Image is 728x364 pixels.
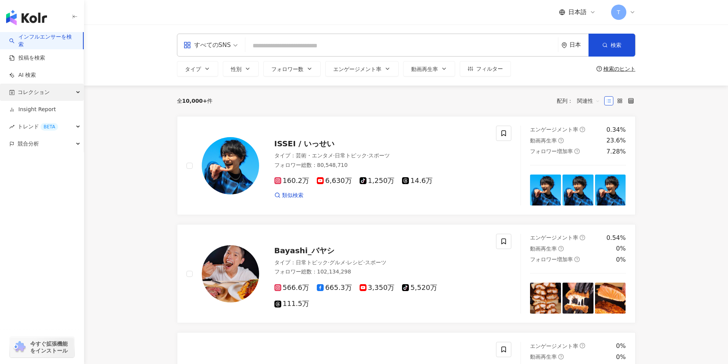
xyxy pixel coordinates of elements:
[231,66,242,72] span: 性別
[530,138,557,144] span: 動画再生率
[360,284,395,292] span: 3,350万
[530,175,561,205] img: post-image
[616,256,626,264] div: 0%
[202,245,259,303] img: KOL Avatar
[317,284,352,292] span: 665.3万
[530,343,578,349] span: エンゲージメント率
[574,257,580,262] span: question-circle
[568,8,587,16] span: 日本語
[18,118,58,135] span: トレンド
[597,66,602,71] span: question-circle
[460,61,511,76] button: フィルター
[347,259,363,265] span: レシピ
[603,66,636,72] div: 検索のヒント
[360,177,395,185] span: 1,250万
[530,148,573,154] span: フォロワー増加率
[530,354,557,360] span: 動画再生率
[333,66,381,72] span: エンゲージメント率
[274,284,310,292] span: 566.6万
[402,177,433,185] span: 14.6万
[335,152,367,159] span: 日常トピック
[530,246,557,252] span: 動画再生率
[274,152,487,160] div: タイプ ：
[606,234,626,242] div: 0.54%
[368,152,390,159] span: スポーツ
[6,10,47,25] img: logo
[274,192,303,199] a: 類似検索
[328,259,329,265] span: ·
[411,66,438,72] span: 動画再生率
[41,123,58,131] div: BETA
[30,340,72,354] span: 今すぐ拡張機能をインストール
[616,244,626,253] div: 0%
[606,147,626,156] div: 7.28%
[589,34,635,57] button: 検索
[325,61,399,76] button: エンゲージメント率
[329,259,345,265] span: グルメ
[345,259,347,265] span: ·
[177,61,218,76] button: タイプ
[617,8,620,16] span: T
[363,259,365,265] span: ·
[611,42,621,48] span: 検索
[274,268,487,276] div: フォロワー総数 ： 102,134,298
[223,61,259,76] button: 性別
[296,152,333,159] span: 芸術・エンタメ
[558,246,564,251] span: question-circle
[569,42,589,48] div: 日本
[177,98,213,104] div: 全 件
[317,177,352,185] span: 6,630万
[177,116,636,215] a: KOL AvatarISSEI / いっせいタイプ：芸術・エンタメ·日常トピック·スポーツフォロワー総数：80,548,710160.2万6,630万1,250万14.6万類似検索エンゲージメン...
[18,135,39,152] span: 競合分析
[580,235,585,240] span: question-circle
[530,256,573,262] span: フォロワー増加率
[183,39,231,51] div: すべてのSNS
[9,106,56,113] a: Insight Report
[530,235,578,241] span: エンゲージメント率
[563,283,593,314] img: post-image
[263,61,321,76] button: フォロワー数
[274,259,487,267] div: タイプ ：
[177,224,636,323] a: KOL AvatarBayashi_バヤシタイプ：日常トピック·グルメ·レシピ·スポーツフォロワー総数：102,134,298566.6万665.3万3,350万5,520万111.5万エンゲー...
[563,175,593,205] img: post-image
[9,54,45,62] a: 投稿を検索
[274,177,310,185] span: 160.2万
[9,33,77,48] a: searchインフルエンサーを検索
[403,61,455,76] button: 動画再生率
[9,124,15,129] span: rise
[558,138,564,143] span: question-circle
[333,152,335,159] span: ·
[183,41,191,49] span: appstore
[574,149,580,154] span: question-circle
[185,66,201,72] span: タイプ
[577,95,600,107] span: 関連性
[9,71,36,79] a: AI 検索
[274,139,335,148] span: ISSEI / いっせい
[274,246,335,255] span: Bayashi_バヤシ
[271,66,303,72] span: フォロワー数
[202,137,259,194] img: KOL Avatar
[12,341,27,353] img: chrome extension
[274,300,310,308] span: 111.5万
[616,353,626,361] div: 0%
[274,162,487,169] div: フォロワー総数 ： 80,548,710
[530,283,561,314] img: post-image
[616,342,626,350] div: 0%
[606,126,626,134] div: 0.34%
[561,42,567,48] span: environment
[182,98,208,104] span: 10,000+
[367,152,368,159] span: ·
[530,126,578,133] span: エンゲージメント率
[282,192,303,199] span: 類似検索
[402,284,437,292] span: 5,520万
[558,354,564,359] span: question-circle
[606,136,626,145] div: 23.6%
[580,127,585,132] span: question-circle
[365,259,386,265] span: スポーツ
[557,95,604,107] div: 配列：
[580,343,585,348] span: question-circle
[595,283,626,314] img: post-image
[10,337,74,358] a: chrome extension今すぐ拡張機能をインストール
[595,175,626,205] img: post-image
[296,259,328,265] span: 日常トピック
